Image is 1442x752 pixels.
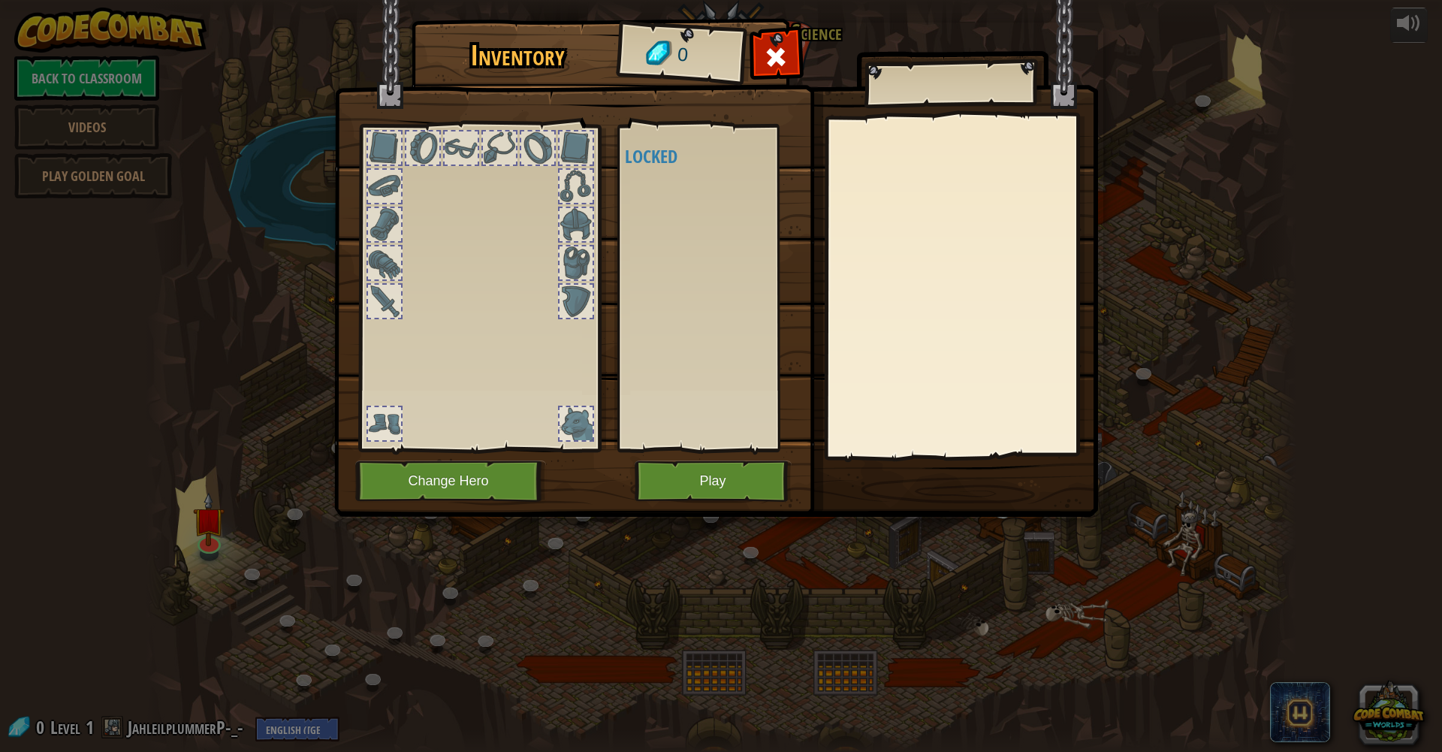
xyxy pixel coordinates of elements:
[676,41,689,69] span: 0
[355,461,546,502] button: Change Hero
[422,40,614,71] h1: Inventory
[635,461,792,502] button: Play
[625,146,813,166] h4: Locked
